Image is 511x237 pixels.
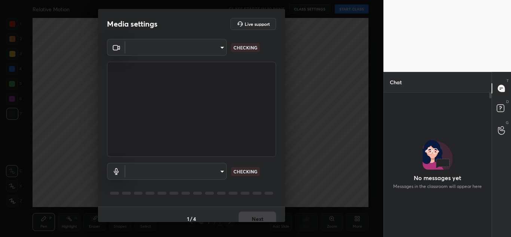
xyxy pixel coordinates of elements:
p: D [506,99,509,104]
p: CHECKING [233,44,257,51]
h4: / [190,215,192,223]
p: CHECKING [233,168,257,175]
h4: 4 [193,215,196,223]
div: ​ [125,163,227,180]
p: Chat [384,72,408,92]
h2: Media settings [107,19,157,29]
p: T [507,78,509,83]
h4: 1 [187,215,189,223]
h5: Live support [245,22,270,26]
div: ​ [125,39,227,56]
p: G [506,120,509,125]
